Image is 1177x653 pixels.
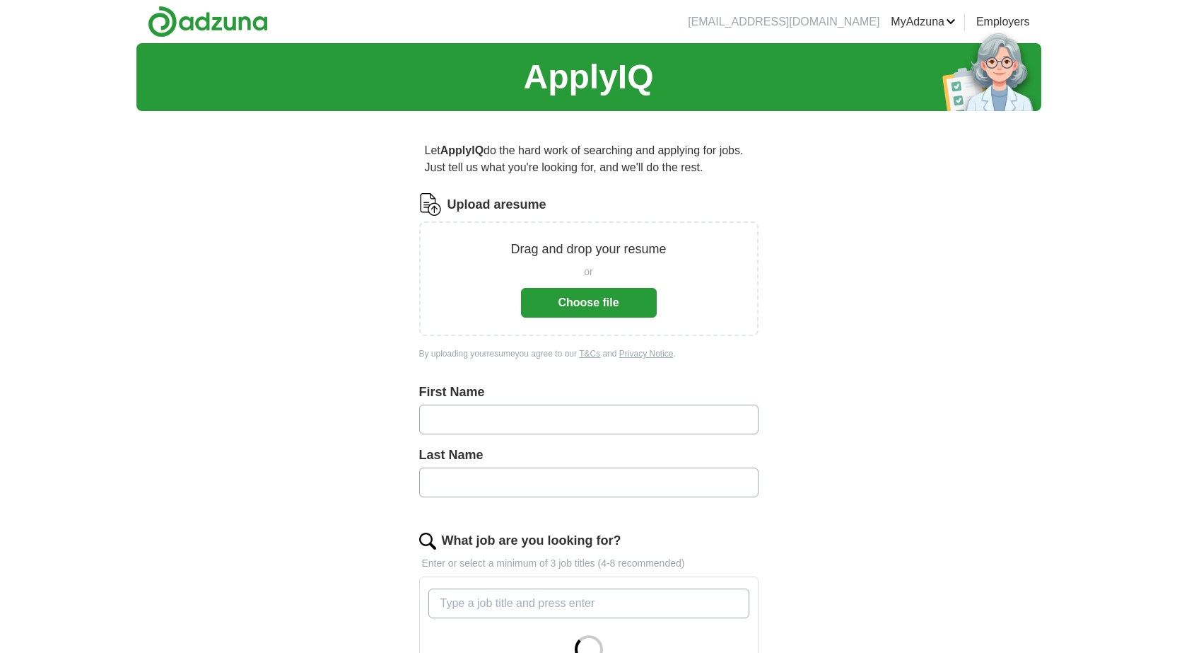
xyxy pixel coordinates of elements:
button: Choose file [521,288,657,318]
a: Employers [976,13,1030,30]
p: Let do the hard work of searching and applying for jobs. Just tell us what you're looking for, an... [419,137,759,182]
img: Adzuna logo [148,6,268,37]
div: By uploading your resume you agree to our and . [419,347,759,360]
li: [EMAIL_ADDRESS][DOMAIN_NAME] [688,13,879,30]
label: Upload a resume [447,195,546,214]
label: What job are you looking for? [442,531,621,550]
a: MyAdzuna [891,13,956,30]
p: Enter or select a minimum of 3 job titles (4-8 recommended) [419,556,759,571]
a: T&Cs [579,349,600,359]
strong: ApplyIQ [440,144,484,156]
img: CV Icon [419,193,442,216]
span: or [584,265,592,279]
label: First Name [419,383,759,402]
p: Drag and drop your resume [510,240,666,259]
a: Privacy Notice [619,349,674,359]
h1: ApplyIQ [523,52,653,103]
input: Type a job title and press enter [428,589,749,618]
img: search.png [419,533,436,550]
label: Last Name [419,446,759,465]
